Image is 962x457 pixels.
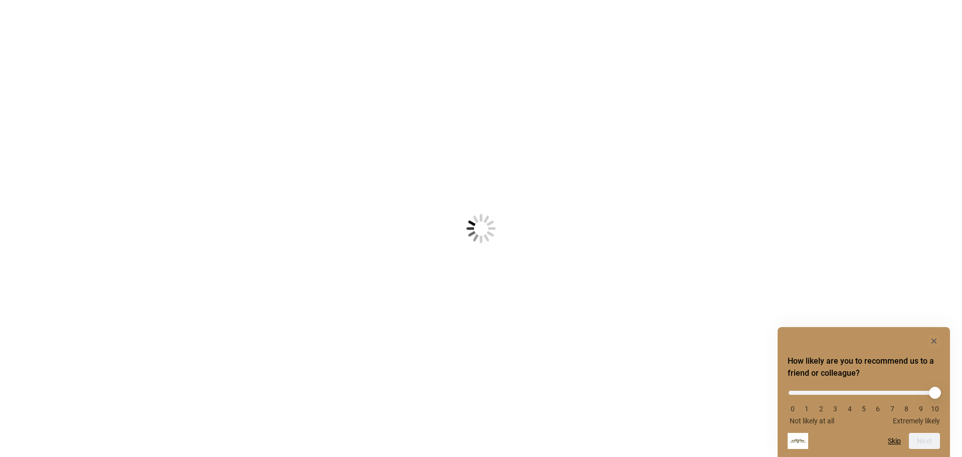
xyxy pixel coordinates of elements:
li: 6 [873,405,883,413]
li: 3 [830,405,840,413]
li: 9 [916,405,926,413]
li: 7 [887,405,897,413]
li: 5 [859,405,869,413]
span: Extremely likely [893,417,940,425]
div: How likely are you to recommend us to a friend or colleague? Select an option from 0 to 10, with ... [788,335,940,449]
img: Loading [417,165,545,293]
div: How likely are you to recommend us to a friend or colleague? Select an option from 0 to 10, with ... [788,383,940,425]
li: 2 [816,405,826,413]
li: 4 [845,405,855,413]
span: Not likely at all [790,417,834,425]
button: Hide survey [928,335,940,347]
li: 10 [930,405,940,413]
li: 0 [788,405,798,413]
h2: How likely are you to recommend us to a friend or colleague? Select an option from 0 to 10, with ... [788,355,940,379]
li: 1 [802,405,812,413]
button: Next question [909,433,940,449]
button: Skip [888,437,901,445]
li: 8 [901,405,911,413]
